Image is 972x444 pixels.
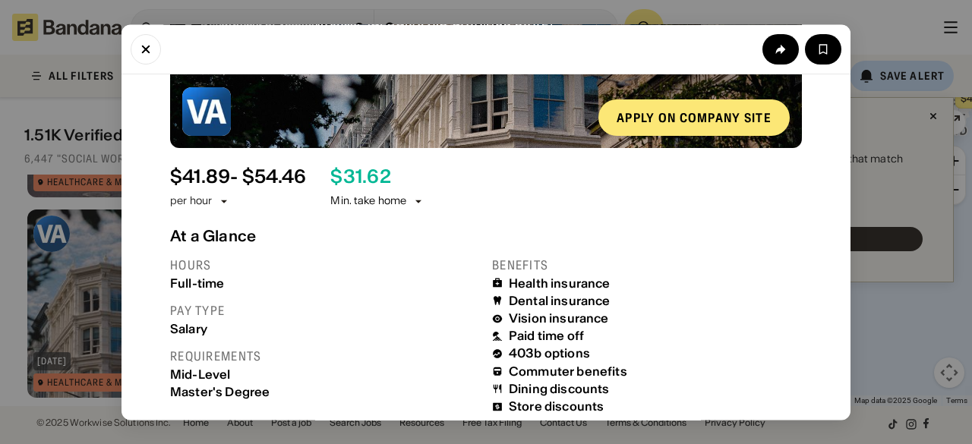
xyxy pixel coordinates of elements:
div: Salary [170,322,480,336]
div: Master's Degree [170,385,480,399]
div: Store discounts [509,400,604,414]
button: Close [131,33,161,64]
img: Department of Veterans Affairs logo [182,87,231,136]
div: 403b options [509,347,590,361]
div: per hour [170,194,212,209]
div: Dental insurance [509,294,611,308]
div: $ 31.62 [330,166,390,188]
div: Commuter benefits [509,364,627,379]
div: Apply on company site [617,112,772,124]
div: At a Glance [170,227,802,245]
div: $ 41.89 - $54.46 [170,166,306,188]
div: Benefits [492,257,802,273]
div: Hours [170,257,480,273]
div: Health insurance [509,276,611,291]
div: Requirements [170,348,480,364]
div: Min. take home [330,194,424,209]
div: Pay type [170,303,480,319]
div: Full-time [170,276,480,291]
div: Dining discounts [509,382,610,396]
div: Paid time off [509,329,584,344]
div: Mid-Level [170,367,480,382]
div: Vision insurance [509,312,609,326]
